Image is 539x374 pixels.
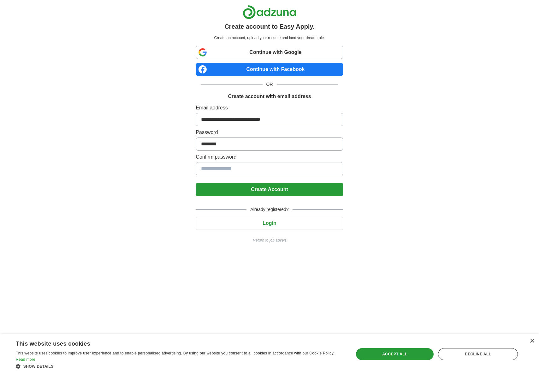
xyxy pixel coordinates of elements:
h1: Create account with email address [228,93,311,100]
div: Accept all [356,348,434,360]
label: Email address [196,104,343,112]
a: Login [196,220,343,226]
span: Show details [23,364,54,369]
label: Password [196,129,343,136]
a: Return to job advert [196,237,343,243]
img: Adzuna logo [243,5,296,19]
a: Read more, opens a new window [16,357,35,362]
button: Create Account [196,183,343,196]
span: Already registered? [246,206,292,213]
div: Show details [16,363,344,369]
div: Close [530,339,534,343]
button: Login [196,217,343,230]
div: Decline all [438,348,518,360]
label: Confirm password [196,153,343,161]
p: Create an account, upload your resume and land your dream role. [197,35,342,41]
div: This website uses cookies [16,338,328,348]
a: Continue with Facebook [196,63,343,76]
h1: Create account to Easy Apply. [224,22,315,31]
span: This website uses cookies to improve user experience and to enable personalised advertising. By u... [16,351,335,355]
a: Continue with Google [196,46,343,59]
span: OR [263,81,277,88]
